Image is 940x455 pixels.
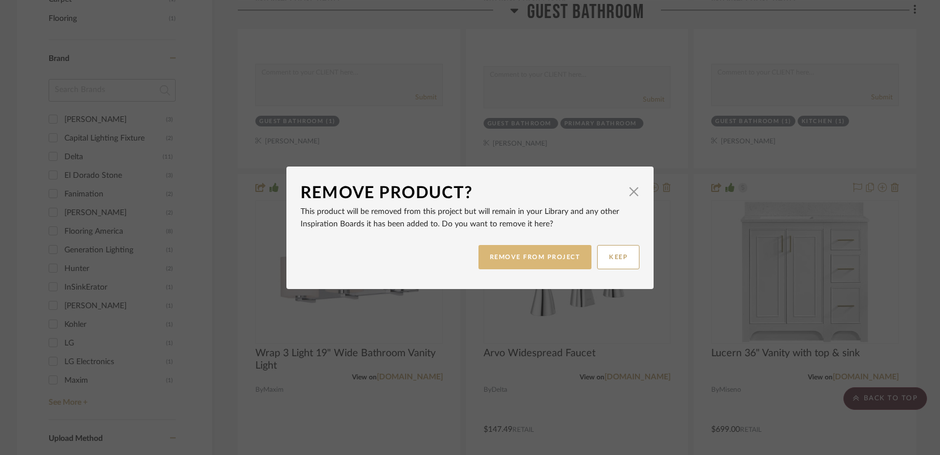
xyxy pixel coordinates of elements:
button: Close [623,181,645,203]
p: This product will be removed from this project but will remain in your Library and any other Insp... [301,205,639,230]
button: KEEP [597,245,639,269]
button: REMOVE FROM PROJECT [478,245,592,269]
dialog-header: Remove Product? [301,181,639,205]
div: Remove Product? [301,181,623,205]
